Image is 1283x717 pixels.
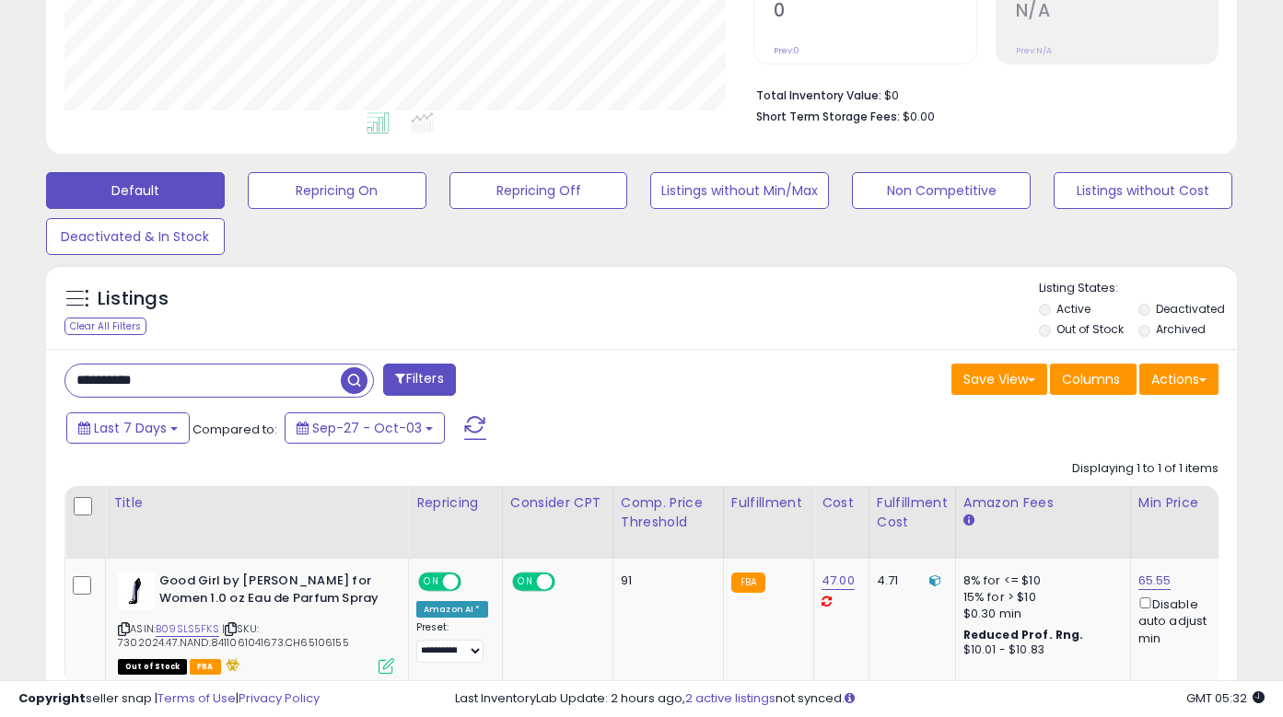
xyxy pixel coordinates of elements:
[963,627,1084,642] b: Reduced Prof. Rng.
[1138,572,1172,590] a: 65.55
[159,572,383,611] b: Good Girl by [PERSON_NAME] for Women 1.0 oz Eau de Parfum Spray
[731,572,765,593] small: FBA
[46,218,225,255] button: Deactivated & In Stock
[963,589,1116,606] div: 15% for > $10
[18,690,320,708] div: seller snap | |
[64,318,146,335] div: Clear All Filters
[774,45,799,56] small: Prev: 0
[192,421,277,438] span: Compared to:
[1072,460,1219,478] div: Displaying 1 to 1 of 1 items
[1156,321,1206,337] label: Archived
[1139,364,1219,395] button: Actions
[1050,364,1137,395] button: Columns
[877,493,948,532] div: Fulfillment Cost
[822,493,861,513] div: Cost
[118,621,349,649] span: | SKU: 7302024.47.NAND.8411061041673.CH65106155
[94,419,167,437] span: Last 7 Days
[1056,321,1124,337] label: Out of Stock
[157,689,236,707] a: Terms of Use
[650,172,829,209] button: Listings without Min/Max
[1138,594,1227,647] div: Disable auto adjust min
[963,493,1123,513] div: Amazon Fees
[416,493,495,513] div: Repricing
[312,419,422,437] span: Sep-27 - Oct-03
[552,574,581,590] span: OFF
[685,689,776,707] a: 2 active listings
[221,658,240,671] i: hazardous material
[756,87,881,103] b: Total Inventory Value:
[420,574,443,590] span: ON
[66,412,190,444] button: Last 7 Days
[416,621,488,663] div: Preset:
[416,601,488,618] div: Amazon AI *
[156,621,219,637] a: B09SLS5FKS
[285,412,445,444] button: Sep-27 - Oct-03
[190,659,221,675] span: FBA
[1156,301,1225,317] label: Deactivated
[1054,172,1232,209] button: Listings without Cost
[514,574,537,590] span: ON
[455,690,1265,708] div: Last InventoryLab Update: 2 hours ago, not synced.
[877,572,941,589] div: 4.71
[1062,370,1120,388] span: Columns
[1056,301,1091,317] label: Active
[510,493,605,513] div: Consider CPT
[118,572,155,609] img: 31MoAZgBaGL._SL40_.jpg
[449,172,628,209] button: Repricing Off
[118,659,187,675] span: All listings that are currently out of stock and unavailable for purchase on Amazon
[1138,493,1233,513] div: Min Price
[903,108,935,125] span: $0.00
[621,493,716,532] div: Comp. Price Threshold
[248,172,426,209] button: Repricing On
[621,572,709,589] div: 91
[756,83,1205,105] li: $0
[963,642,1116,658] div: $10.01 - $10.83
[113,493,401,513] div: Title
[98,286,169,312] h5: Listings
[1016,45,1052,56] small: Prev: N/A
[963,606,1116,622] div: $0.30 min
[383,364,455,396] button: Filters
[963,513,974,529] small: Amazon Fees.
[239,689,320,707] a: Privacy Policy
[852,172,1031,209] button: Non Competitive
[1186,689,1265,707] span: 2025-10-11 05:32 GMT
[756,109,900,124] b: Short Term Storage Fees:
[1039,280,1237,297] p: Listing States:
[118,572,394,672] div: ASIN:
[822,572,855,590] a: 47.00
[963,572,1116,589] div: 8% for <= $10
[459,574,488,590] span: OFF
[46,172,225,209] button: Default
[731,493,806,513] div: Fulfillment
[951,364,1047,395] button: Save View
[18,689,86,707] strong: Copyright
